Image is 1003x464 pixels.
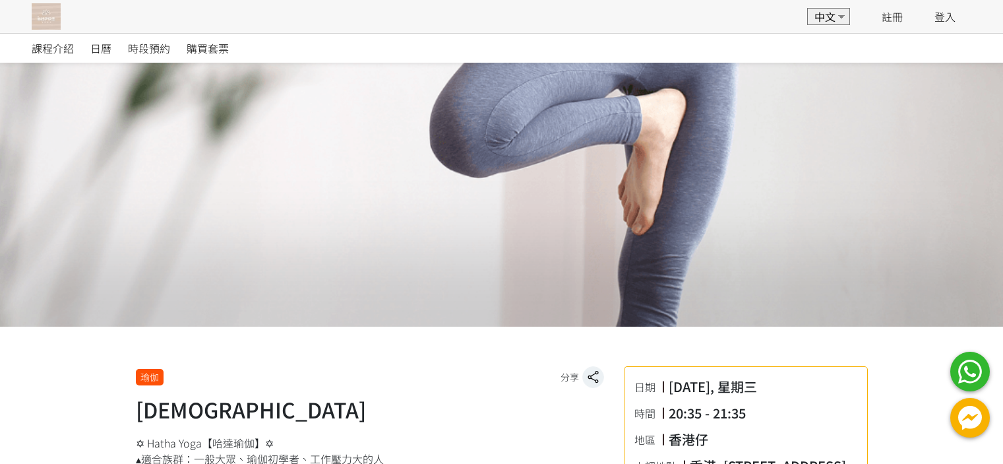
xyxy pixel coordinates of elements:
[128,34,170,63] a: 時段預約
[669,377,757,397] div: [DATE], 星期三
[90,40,111,56] span: 日曆
[128,40,170,56] span: 時段預約
[90,34,111,63] a: 日曆
[561,370,579,384] span: 分享
[187,34,229,63] a: 購買套票
[669,403,746,423] div: 20:35 - 21:35
[634,379,662,395] div: 日期
[934,9,956,24] a: 登入
[136,393,604,425] h1: [DEMOGRAPHIC_DATA]
[32,3,61,30] img: T57dtJh47iSJKDtQ57dN6xVUMYY2M0XQuGF02OI4.png
[136,369,164,385] div: 瑜伽
[882,9,903,24] a: 註冊
[634,432,662,447] div: 地區
[634,405,662,421] div: 時間
[32,40,74,56] span: 課程介紹
[187,40,229,56] span: 購買套票
[669,430,708,449] div: 香港仔
[32,34,74,63] a: 課程介紹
